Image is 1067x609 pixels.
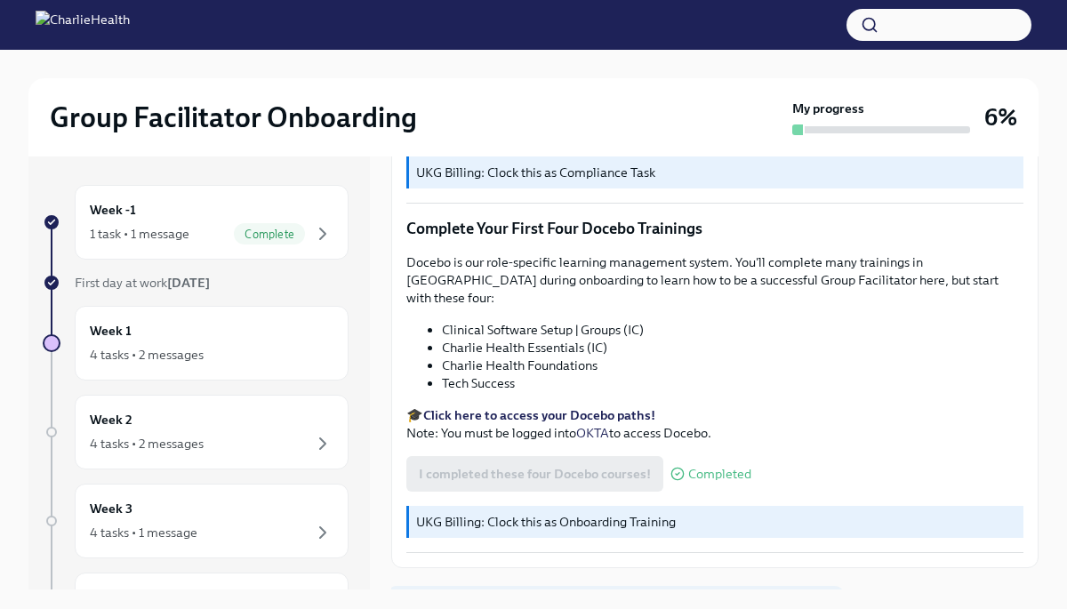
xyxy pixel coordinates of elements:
[90,410,132,429] h6: Week 2
[43,274,349,292] a: First day at work[DATE]
[43,395,349,469] a: Week 24 tasks • 2 messages
[406,218,1023,239] p: Complete Your First Four Docebo Trainings
[423,407,655,423] a: Click here to access your Docebo paths!
[90,346,204,364] div: 4 tasks • 2 messages
[43,306,349,381] a: Week 14 tasks • 2 messages
[90,435,204,453] div: 4 tasks • 2 messages
[167,275,210,291] strong: [DATE]
[90,321,132,341] h6: Week 1
[75,275,210,291] span: First day at work
[406,253,1023,307] p: Docebo is our role-specific learning management system. You'll complete many trainings in [GEOGRA...
[442,374,1023,392] li: Tech Success
[43,185,349,260] a: Week -11 task • 1 messageComplete
[792,100,864,117] strong: My progress
[442,321,1023,339] li: Clinical Software Setup | Groups (IC)
[90,524,197,541] div: 4 tasks • 1 message
[442,339,1023,357] li: Charlie Health Essentials (IC)
[416,164,1016,181] p: UKG Billing: Clock this as Compliance Task
[90,200,136,220] h6: Week -1
[90,588,133,607] h6: Week 4
[984,101,1017,133] h3: 6%
[406,406,1023,442] p: 🎓 Note: You must be logged into to access Docebo.
[576,425,609,441] a: OKTA
[442,357,1023,374] li: Charlie Health Foundations
[90,499,132,518] h6: Week 3
[43,484,349,558] a: Week 34 tasks • 1 message
[234,228,305,241] span: Complete
[416,513,1016,531] p: UKG Billing: Clock this as Onboarding Training
[50,100,417,135] h2: Group Facilitator Onboarding
[36,11,130,39] img: CharlieHealth
[688,468,751,481] span: Completed
[90,225,189,243] div: 1 task • 1 message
